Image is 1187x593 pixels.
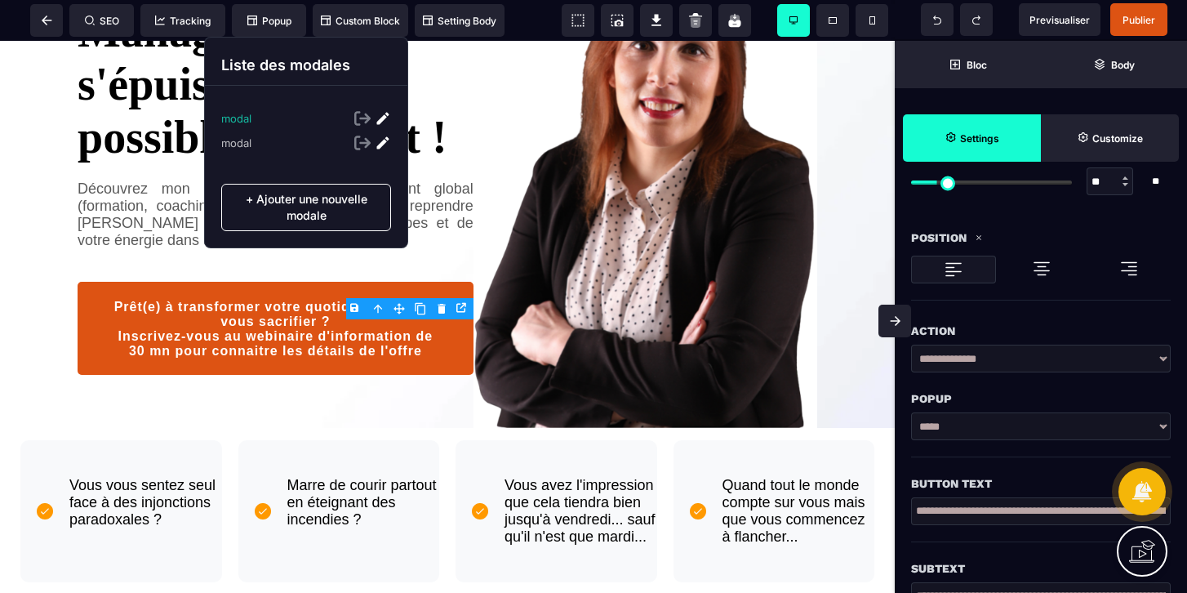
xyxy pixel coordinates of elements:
[1111,59,1135,71] strong: Body
[221,112,251,125] p: modal
[375,135,391,151] img: Edit Icon
[911,321,1171,341] div: Action
[321,15,400,27] span: Custom Block
[69,432,222,509] text: Vous vous sentez seul face à des injonctions paradoxales ?
[375,110,391,127] img: Edit Icon
[423,15,496,27] span: Setting Body
[37,462,53,479] img: 7126ff4599d2c04edf5294bfb35faa18_tick.png
[911,559,1171,578] div: Subtext
[1041,41,1187,88] span: Open Layer Manager
[1119,259,1139,279] img: loading
[562,4,594,37] span: View components
[967,59,987,71] strong: Bloc
[452,299,473,317] div: Open the link Modal
[221,184,391,231] p: + Ajouter une nouvelle modale
[1032,259,1051,279] img: loading
[911,389,1171,408] div: Popup
[221,136,251,149] p: modal
[247,15,291,27] span: Popup
[1041,114,1179,162] span: Open Style Manager
[221,54,391,77] p: Liste des modales
[78,241,473,334] button: Prêt(e) à transformer votre quotidien pro sans vous sacrifier ?Inscrivez-vous au webinaire d'info...
[911,474,1171,493] div: Button Text
[1029,14,1090,26] span: Previsualiser
[1019,3,1100,36] span: Preview
[78,140,473,208] div: Découvrez mon programme d'accompagnement global (formation, coaching, conseil et hypnose) pour re...
[155,15,211,27] span: Tracking
[690,462,706,479] img: 7126ff4599d2c04edf5294bfb35faa18_tick.png
[903,114,1041,162] span: Settings
[255,462,271,479] img: 7126ff4599d2c04edf5294bfb35faa18_tick.png
[472,462,488,479] img: 7126ff4599d2c04edf5294bfb35faa18_tick.png
[895,41,1041,88] span: Open Blocks
[975,234,983,242] img: loading
[505,432,657,509] text: Vous avez l'impression que cela tiendra bien jusqu'à vendredi... sauf qu'il n'est que mardi...
[1092,132,1143,145] strong: Customize
[911,228,967,247] p: Position
[601,4,634,37] span: Screenshot
[1123,14,1155,26] span: Publier
[354,110,371,127] img: Exit Icon
[944,260,963,279] img: loading
[960,132,999,145] strong: Settings
[354,135,371,151] img: Exit Icon
[85,15,119,27] span: SEO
